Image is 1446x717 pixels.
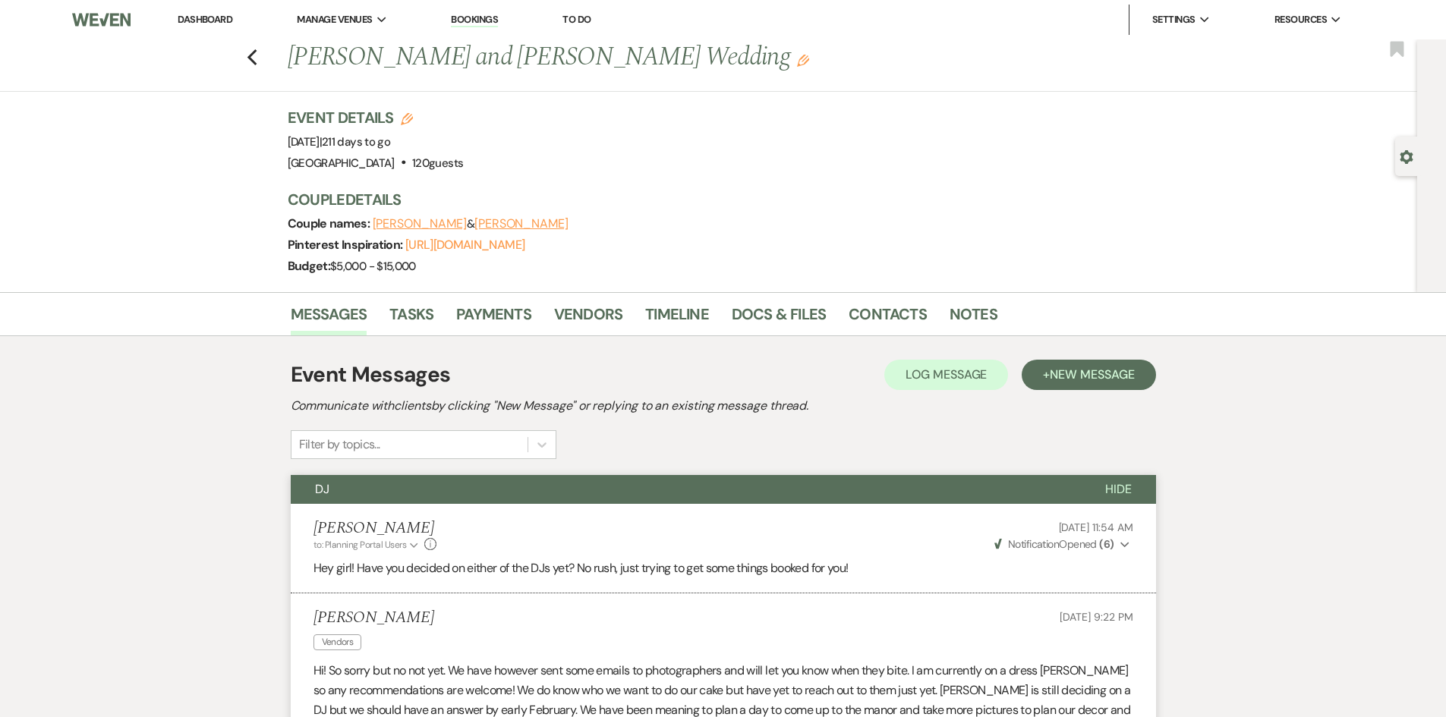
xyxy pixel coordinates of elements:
span: New Message [1050,366,1134,382]
a: Payments [456,302,531,335]
span: Settings [1152,12,1196,27]
span: [GEOGRAPHIC_DATA] [288,156,395,171]
span: Budget: [288,258,331,274]
a: Contacts [849,302,927,335]
h3: Event Details [288,107,464,128]
button: DJ [291,475,1081,504]
a: Messages [291,302,367,335]
strong: ( 6 ) [1099,537,1114,551]
span: Couple names: [288,215,373,231]
a: Bookings [451,13,498,27]
span: to: Planning Portal Users [313,539,407,551]
span: & [373,216,569,231]
h2: Communicate with clients by clicking "New Message" or replying to an existing message thread. [291,397,1156,415]
button: [PERSON_NAME] [373,218,467,230]
h5: [PERSON_NAME] [313,609,434,627]
button: [PERSON_NAME] [474,218,569,230]
button: Open lead details [1400,149,1413,163]
span: DJ [315,481,329,497]
span: 211 days to go [322,134,390,149]
a: Tasks [389,302,433,335]
div: Filter by topics... [299,436,380,454]
button: to: Planning Portal Users [313,538,421,552]
span: Hide [1105,481,1132,497]
span: Opened [994,537,1114,551]
h1: [PERSON_NAME] and [PERSON_NAME] Wedding [288,39,968,76]
button: NotificationOpened (6) [992,536,1133,552]
span: Vendors [313,634,362,650]
button: +New Message [1022,360,1155,390]
a: [URL][DOMAIN_NAME] [405,237,525,253]
a: Dashboard [178,13,232,26]
button: Edit [797,53,809,67]
h3: Couple Details [288,189,1138,210]
span: Log Message [906,366,987,382]
h5: [PERSON_NAME] [313,519,437,538]
span: 120 guests [412,156,463,171]
a: To Do [562,13,591,26]
a: Docs & Files [732,302,826,335]
button: Hide [1081,475,1156,504]
span: | [320,134,390,149]
span: Pinterest Inspiration: [288,237,405,253]
a: Notes [950,302,997,335]
span: [DATE] [288,134,391,149]
p: Hey girl! Have you decided on either of the DJs yet? No rush, just trying to get some things book... [313,558,1133,578]
span: [DATE] 9:22 PM [1060,610,1133,624]
button: Log Message [884,360,1008,390]
span: $5,000 - $15,000 [330,259,416,274]
a: Vendors [554,302,622,335]
a: Timeline [645,302,709,335]
img: Weven Logo [72,4,130,36]
span: Manage Venues [297,12,372,27]
span: Resources [1274,12,1327,27]
h1: Event Messages [291,359,451,391]
span: Notification [1008,537,1059,551]
span: [DATE] 11:54 AM [1059,520,1133,534]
